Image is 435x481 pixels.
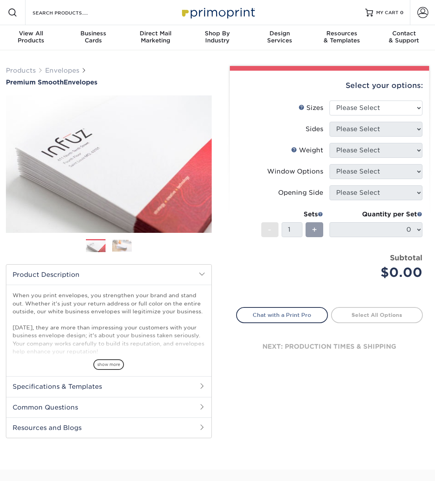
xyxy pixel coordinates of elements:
[291,146,323,155] div: Weight
[400,10,404,15] span: 0
[45,67,79,74] a: Envelopes
[62,25,124,50] a: BusinessCards
[373,30,435,44] div: & Support
[186,30,248,44] div: Industry
[93,359,124,370] span: show more
[373,30,435,37] span: Contact
[390,253,422,262] strong: Subtotal
[124,30,186,37] span: Direct Mail
[329,210,422,219] div: Quantity per Set
[236,71,423,101] div: Select your options:
[186,30,248,37] span: Shop By
[261,210,323,219] div: Sets
[335,263,422,282] div: $0.00
[178,4,257,21] img: Primoprint
[249,25,311,50] a: DesignServices
[249,30,311,44] div: Services
[86,240,106,253] img: Envelopes 01
[124,25,186,50] a: Direct MailMarketing
[6,265,211,285] h2: Product Description
[311,30,373,37] span: Resources
[331,307,423,323] a: Select All Options
[6,79,212,86] h1: Envelopes
[298,103,323,113] div: Sizes
[6,79,212,86] a: Premium SmoothEnvelopes
[6,376,211,397] h2: Specifications & Templates
[249,30,311,37] span: Design
[311,30,373,44] div: & Templates
[6,417,211,438] h2: Resources and Blogs
[312,224,317,236] span: +
[268,224,271,236] span: -
[236,307,328,323] a: Chat with a Print Pro
[124,30,186,44] div: Marketing
[6,79,64,86] span: Premium Smooth
[306,124,323,134] div: Sides
[6,93,212,236] img: Premium Smooth 01
[267,167,323,176] div: Window Options
[6,397,211,417] h2: Common Questions
[236,323,423,370] div: next: production times & shipping
[376,9,399,16] span: MY CART
[186,25,248,50] a: Shop ByIndustry
[62,30,124,37] span: Business
[6,67,36,74] a: Products
[62,30,124,44] div: Cards
[32,8,108,17] input: SEARCH PRODUCTS.....
[112,240,132,252] img: Envelopes 02
[373,25,435,50] a: Contact& Support
[311,25,373,50] a: Resources& Templates
[278,188,323,198] div: Opening Side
